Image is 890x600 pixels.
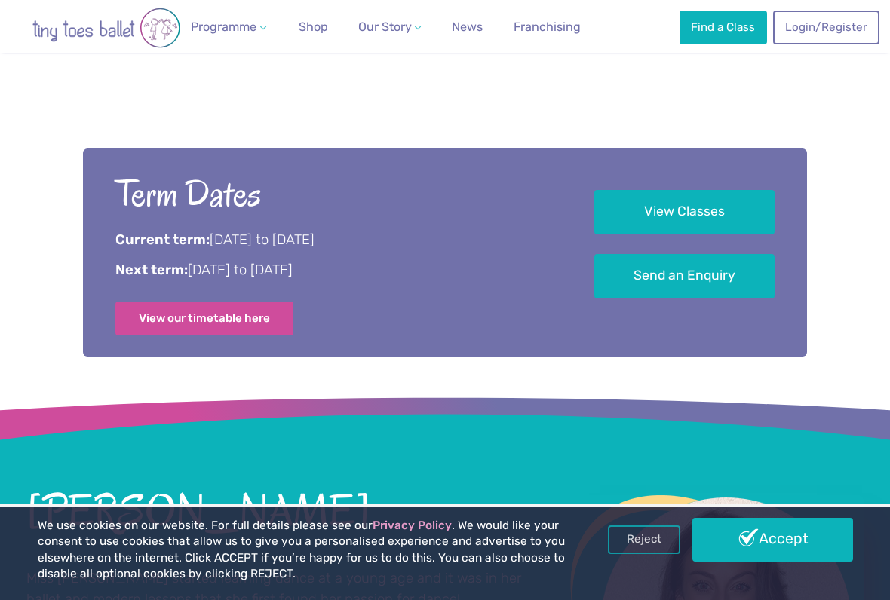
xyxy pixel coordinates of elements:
[292,12,333,42] a: Shop
[115,231,552,250] p: [DATE] to [DATE]
[115,302,293,335] a: View our timetable here
[115,262,188,278] strong: Next term:
[115,170,552,218] h2: Term Dates
[594,254,775,298] a: Send an Enquiry
[358,20,412,34] span: Our Story
[508,12,587,42] a: Franchising
[373,519,452,532] a: Privacy Policy
[514,20,581,34] span: Franchising
[115,261,552,280] p: [DATE] to [DATE]
[594,190,775,234] a: View Classes
[191,20,256,34] span: Programme
[773,11,879,44] a: Login/Register
[185,12,272,42] a: Programme
[452,20,483,34] span: News
[16,8,197,48] img: tiny toes ballet
[26,489,523,534] h2: [PERSON_NAME]
[299,20,328,34] span: Shop
[115,231,210,248] strong: Current term:
[680,11,767,44] a: Find a Class
[38,518,568,583] p: We use cookies on our website. For full details please see our . We would like your consent to us...
[446,12,489,42] a: News
[352,12,428,42] a: Our Story
[608,525,680,554] a: Reject
[692,518,852,562] a: Accept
